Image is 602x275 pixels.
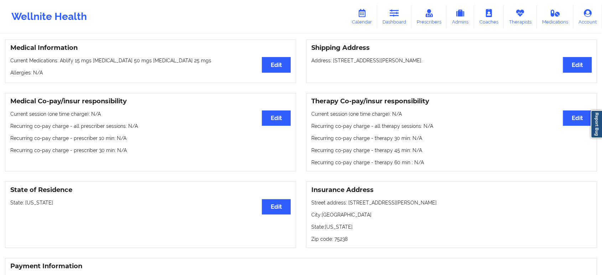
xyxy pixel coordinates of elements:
p: Allergies: N/A [10,69,291,76]
a: Account [573,5,602,28]
button: Edit [563,110,592,126]
p: Recurring co-pay charge - therapy 45 min : N/A [311,147,592,154]
p: Recurring co-pay charge - all prescriber sessions : N/A [10,123,291,130]
p: Recurring co-pay charge - all therapy sessions : N/A [311,123,592,130]
p: City: [GEOGRAPHIC_DATA] [311,211,592,218]
p: Recurring co-pay charge - therapy 30 min : N/A [311,135,592,142]
a: Coaches [474,5,504,28]
p: State: [US_STATE] [10,199,291,206]
h3: Medical Information [10,44,291,52]
p: Current session (one time charge): N/A [10,110,291,118]
h3: Shipping Address [311,44,592,52]
p: Recurring co-pay charge - therapy 60 min : N/A [311,159,592,166]
a: Calendar [347,5,377,28]
p: Zip code: 75238 [311,235,592,243]
p: State: [US_STATE] [311,223,592,230]
p: Current session (one time charge): N/A [311,110,592,118]
p: Address: [STREET_ADDRESS][PERSON_NAME]. [311,57,592,64]
button: Edit [262,110,291,126]
p: Current Medications: Ablify 15 mgs [MEDICAL_DATA] 50 mgs [MEDICAL_DATA] 25 mgs [10,57,291,64]
a: Report Bug [591,110,602,138]
a: Medications [537,5,574,28]
p: Recurring co-pay charge - prescriber 10 min : N/A [10,135,291,142]
button: Edit [262,199,291,214]
a: Dashboard [377,5,411,28]
h3: Therapy Co-pay/insur responsibility [311,97,592,105]
button: Edit [563,57,592,72]
h3: Medical Co-pay/insur responsibility [10,97,291,105]
a: Admins [446,5,474,28]
p: Recurring co-pay charge - prescriber 30 min : N/A [10,147,291,154]
p: Street address: [STREET_ADDRESS][PERSON_NAME] [311,199,592,206]
button: Edit [262,57,291,72]
h3: Insurance Address [311,186,592,194]
a: Therapists [504,5,537,28]
a: Prescribers [411,5,447,28]
h3: State of Residence [10,186,291,194]
h3: Payment Information [10,262,592,270]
